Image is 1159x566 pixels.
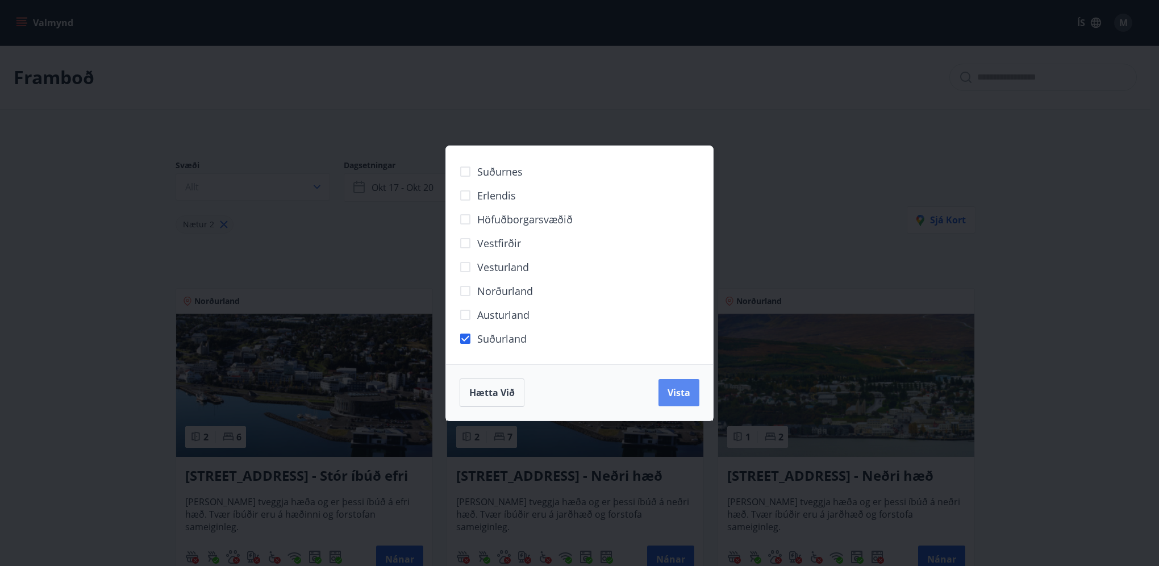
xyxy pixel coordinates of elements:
span: Suðurland [477,331,527,346]
span: Vesturland [477,260,529,274]
span: Norðurland [477,284,533,298]
span: Hætta við [469,386,515,399]
span: Höfuðborgarsvæðið [477,212,573,227]
span: Austurland [477,307,530,322]
span: Erlendis [477,188,516,203]
span: Vestfirðir [477,236,521,251]
span: Suðurnes [477,164,523,179]
button: Vista [658,379,699,406]
span: Vista [668,386,690,399]
button: Hætta við [460,378,524,407]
